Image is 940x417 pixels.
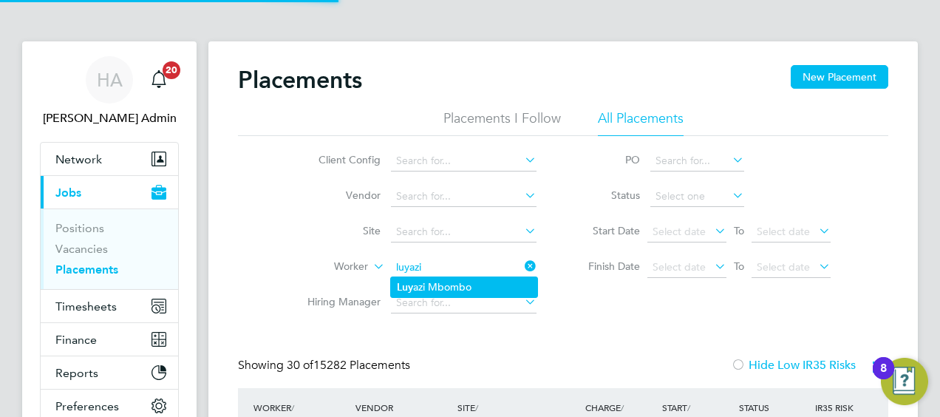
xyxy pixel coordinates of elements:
div: Showing [238,358,413,373]
button: Network [41,143,178,175]
input: Search for... [391,151,537,172]
button: Open Resource Center, 8 new notifications [881,358,928,405]
span: Reports [55,366,98,380]
li: Placements I Follow [443,109,561,136]
input: Search for... [391,257,537,278]
a: 20 [144,56,174,104]
span: Select date [653,260,706,274]
span: 20 [163,61,180,79]
input: Search for... [391,293,537,313]
label: PO [573,153,640,166]
button: Finance [41,323,178,356]
label: Hide Low IR35 Risks [731,358,856,373]
span: 30 of [287,358,313,373]
button: Reports [41,356,178,389]
label: Client Config [296,153,381,166]
label: Start Date [573,224,640,237]
label: Worker [283,260,368,274]
label: Hiring Manager [296,295,381,308]
label: Status [573,189,640,202]
label: Site [296,224,381,237]
label: Vendor [296,189,381,202]
a: Positions [55,221,104,235]
div: Jobs [41,208,178,289]
input: Search for... [650,151,744,172]
span: To [729,221,749,240]
a: HA[PERSON_NAME] Admin [40,56,179,127]
a: Placements [55,262,118,277]
li: azi Mbombo [391,277,537,297]
span: Jobs [55,186,81,200]
h2: Placements [238,65,362,95]
button: New Placement [791,65,888,89]
a: Vacancies [55,242,108,256]
span: Select date [757,260,810,274]
label: Finish Date [573,260,640,273]
input: Search for... [391,222,537,243]
span: Select date [757,225,810,238]
span: Finance [55,333,97,347]
span: Preferences [55,399,119,413]
input: Search for... [391,186,537,207]
button: Timesheets [41,290,178,322]
button: Jobs [41,176,178,208]
li: All Placements [598,109,684,136]
div: 8 [880,368,887,387]
input: Select one [650,186,744,207]
span: Timesheets [55,299,117,313]
span: Network [55,152,102,166]
span: 15282 Placements [287,358,410,373]
span: Select date [653,225,706,238]
b: Luy [397,281,413,294]
span: To [729,257,749,276]
span: HA [97,70,123,89]
span: Hays Admin [40,109,179,127]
